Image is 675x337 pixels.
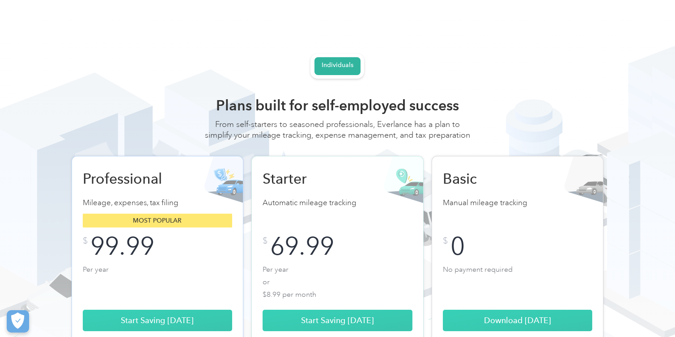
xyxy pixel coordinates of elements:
p: Automatic mileage tracking [263,197,412,209]
p: No payment required [443,263,593,299]
input: Submit [154,81,212,100]
p: Manual mileage tracking [443,197,593,209]
h2: Professional [83,170,177,188]
p: Mileage, expenses, tax filing [83,197,233,209]
input: Submit [154,118,212,136]
div: Most popular [83,214,233,227]
p: Per year [83,263,233,299]
a: Start Saving [DATE] [263,310,412,331]
div: $ [83,236,88,245]
h2: Basic [443,170,537,188]
a: Download [DATE] [443,310,593,331]
div: 99.99 [90,236,154,256]
a: Start Saving [DATE] [83,310,233,331]
div: 69.99 [270,236,334,256]
p: Per year or $8.99 per month [263,263,412,299]
div: $ [263,236,267,245]
h2: Starter [263,170,357,188]
div: 0 [450,236,465,256]
div: From self-starters to seasoned professionals, Everlance has a plan to simplify your mileage track... [204,119,472,149]
div: $ [443,236,448,245]
button: Cookies Settings [7,310,29,333]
